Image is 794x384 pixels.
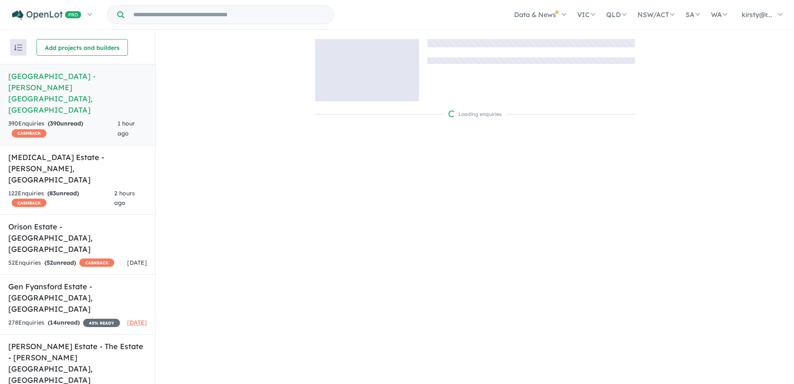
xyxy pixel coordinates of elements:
span: CASHBACK [12,129,47,138]
span: 2 hours ago [114,190,135,207]
div: 278 Enquir ies [8,318,120,328]
h5: Orison Estate - [GEOGRAPHIC_DATA] , [GEOGRAPHIC_DATA] [8,221,147,255]
div: 52 Enquir ies [8,258,114,268]
input: Try estate name, suburb, builder or developer [126,6,332,24]
span: CASHBACK [79,258,114,267]
span: CASHBACK [12,199,47,207]
strong: ( unread) [48,319,80,326]
span: 390 [50,120,60,127]
div: 122 Enquir ies [8,189,114,209]
span: kirsty@r... [742,10,772,19]
img: sort.svg [14,44,22,51]
span: 52 [47,259,53,266]
div: Loading enquiries [448,110,502,118]
strong: ( unread) [44,259,76,266]
span: 14 [50,319,57,326]
span: 45 % READY [83,319,120,327]
button: Add projects and builders [37,39,128,56]
span: [DATE] [127,319,147,326]
span: 1 hour ago [118,120,135,137]
h5: [GEOGRAPHIC_DATA] - [PERSON_NAME][GEOGRAPHIC_DATA] , [GEOGRAPHIC_DATA] [8,71,147,116]
span: [DATE] [127,259,147,266]
strong: ( unread) [47,190,79,197]
div: 390 Enquir ies [8,119,118,139]
img: Openlot PRO Logo White [12,10,81,20]
strong: ( unread) [48,120,83,127]
h5: [MEDICAL_DATA] Estate - [PERSON_NAME] , [GEOGRAPHIC_DATA] [8,152,147,185]
span: 83 [49,190,56,197]
h5: Gen Fyansford Estate - [GEOGRAPHIC_DATA] , [GEOGRAPHIC_DATA] [8,281,147,315]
